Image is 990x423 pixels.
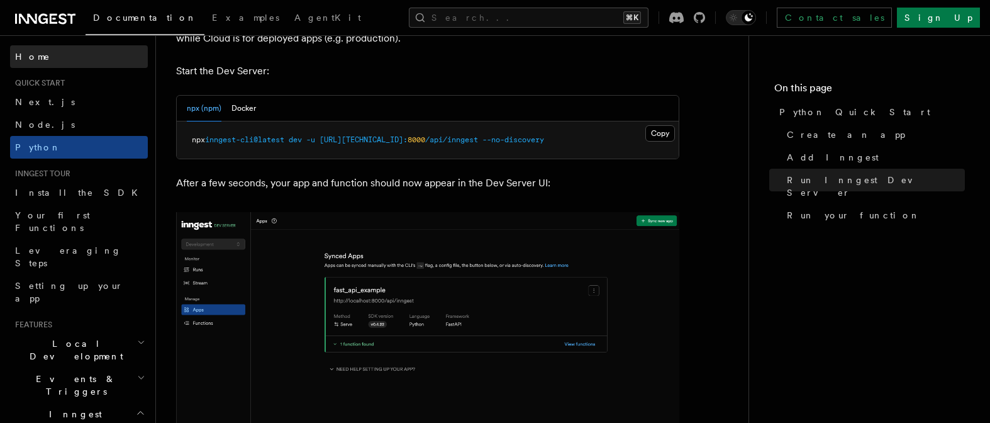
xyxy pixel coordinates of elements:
[231,96,256,121] button: Docker
[294,13,361,23] span: AgentKit
[15,245,121,268] span: Leveraging Steps
[623,11,641,24] kbd: ⌘K
[10,91,148,113] a: Next.js
[15,50,50,63] span: Home
[15,281,123,303] span: Setting up your app
[10,169,70,179] span: Inngest tour
[320,135,408,144] span: [URL][TECHNICAL_ID]:
[15,210,90,233] span: Your first Functions
[306,135,315,144] span: -u
[10,274,148,310] a: Setting up your app
[782,146,965,169] a: Add Inngest
[897,8,980,28] a: Sign Up
[10,368,148,403] button: Events & Triggers
[187,96,221,121] button: npx (npm)
[726,10,756,25] button: Toggle dark mode
[787,128,905,141] span: Create an app
[10,373,137,398] span: Events & Triggers
[782,169,965,204] a: Run Inngest Dev Server
[205,135,284,144] span: inngest-cli@latest
[289,135,302,144] span: dev
[10,239,148,274] a: Leveraging Steps
[10,45,148,68] a: Home
[779,106,930,118] span: Python Quick Start
[204,4,287,34] a: Examples
[176,62,679,80] p: Start the Dev Server:
[86,4,204,35] a: Documentation
[15,188,145,198] span: Install the SDK
[408,135,425,144] span: 8000
[15,120,75,130] span: Node.js
[10,78,65,88] span: Quick start
[15,97,75,107] span: Next.js
[10,136,148,159] a: Python
[10,320,52,330] span: Features
[212,13,279,23] span: Examples
[10,204,148,239] a: Your first Functions
[782,123,965,146] a: Create an app
[782,204,965,227] a: Run your function
[10,113,148,136] a: Node.js
[482,135,544,144] span: --no-discovery
[787,174,965,199] span: Run Inngest Dev Server
[645,125,675,142] button: Copy
[192,135,205,144] span: npx
[774,101,965,123] a: Python Quick Start
[287,4,369,34] a: AgentKit
[787,151,879,164] span: Add Inngest
[425,135,478,144] span: /api/inngest
[93,13,197,23] span: Documentation
[774,81,965,101] h4: On this page
[10,181,148,204] a: Install the SDK
[15,142,61,152] span: Python
[777,8,892,28] a: Contact sales
[176,174,679,192] p: After a few seconds, your app and function should now appear in the Dev Server UI:
[10,337,137,363] span: Local Development
[409,8,648,28] button: Search...⌘K
[787,209,920,222] span: Run your function
[10,332,148,368] button: Local Development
